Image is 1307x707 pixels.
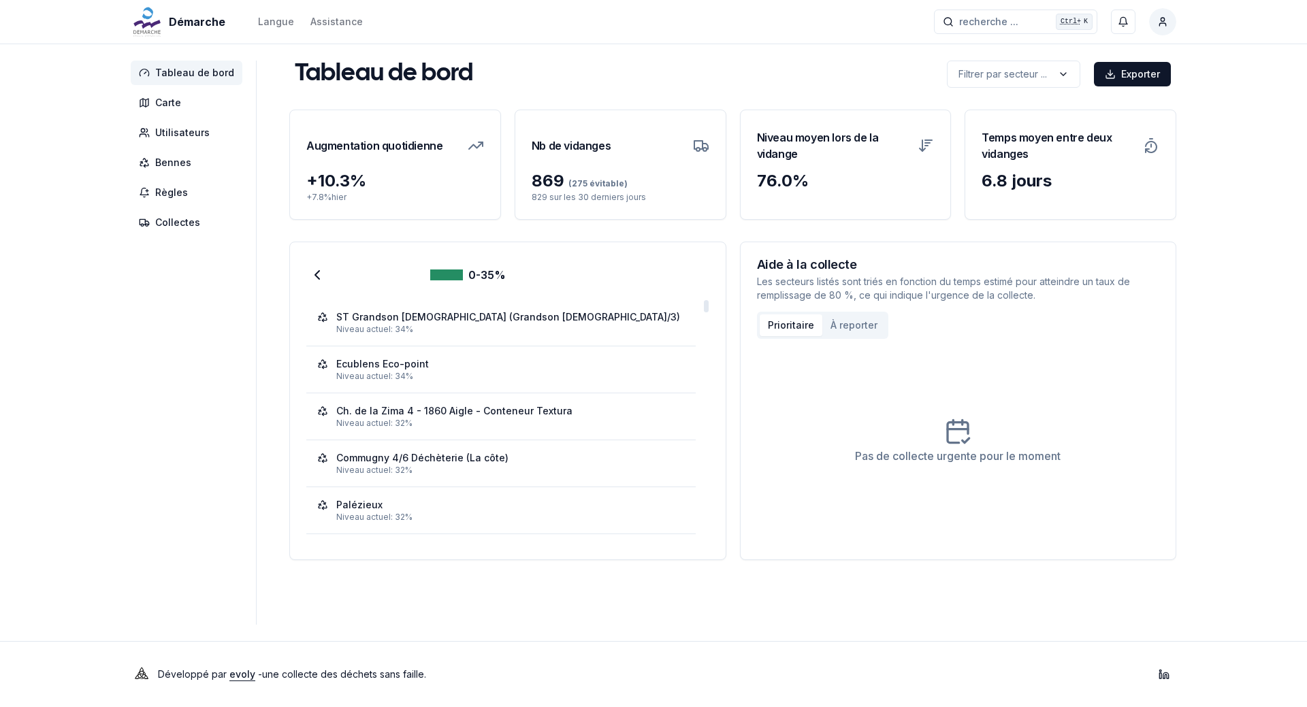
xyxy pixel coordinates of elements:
[982,170,1159,192] div: 6.8 jours
[336,451,509,465] div: Commugny 4/6 Déchèterie (La côte)
[131,14,231,30] a: Démarche
[317,498,685,523] a: PalézieuxNiveau actuel: 32%
[934,10,1097,34] button: recherche ...Ctrl+K
[131,61,248,85] a: Tableau de bord
[947,61,1080,88] button: label
[532,192,709,203] p: 829 sur les 30 derniers jours
[158,665,426,684] p: Développé par - une collecte des déchets sans faille .
[317,357,685,382] a: Ecublens Eco-pointNiveau actuel: 34%
[336,371,685,382] div: Niveau actuel: 34%
[131,150,248,175] a: Bennes
[310,14,363,30] a: Assistance
[430,267,506,283] div: 0-35%
[306,192,484,203] p: + 7.8 % hier
[306,170,484,192] div: + 10.3 %
[131,120,248,145] a: Utilisateurs
[336,324,685,335] div: Niveau actuel: 34%
[229,668,255,680] a: evoly
[131,663,152,685] img: Evoly Logo
[155,126,210,139] span: Utilisateurs
[131,91,248,115] a: Carte
[155,156,191,169] span: Bennes
[155,66,234,80] span: Tableau de bord
[1094,62,1171,86] button: Exporter
[958,67,1047,81] p: Filtrer par secteur ...
[959,15,1018,29] span: recherche ...
[757,127,910,165] h3: Niveau moyen lors de la vidange
[336,465,685,476] div: Niveau actuel: 32%
[982,127,1135,165] h3: Temps moyen entre deux vidanges
[317,310,685,335] a: ST Grandson [DEMOGRAPHIC_DATA] (Grandson [DEMOGRAPHIC_DATA]/3)Niveau actuel: 34%
[155,96,181,110] span: Carte
[532,127,611,165] h3: Nb de vidanges
[760,314,822,336] button: Prioritaire
[336,498,383,512] div: Palézieux
[855,448,1061,464] div: Pas de collecte urgente pour le moment
[757,275,1160,302] p: Les secteurs listés sont triés en fonction du temps estimé pour atteindre un taux de remplissage ...
[336,404,572,418] div: Ch. de la Zima 4 - 1860 Aigle - Conteneur Textura
[336,310,680,324] div: ST Grandson [DEMOGRAPHIC_DATA] (Grandson [DEMOGRAPHIC_DATA]/3)
[317,451,685,476] a: Commugny 4/6 Déchèterie (La côte)Niveau actuel: 32%
[155,186,188,199] span: Règles
[258,15,294,29] div: Langue
[131,180,248,205] a: Règles
[822,314,886,336] button: À reporter
[306,127,442,165] h3: Augmentation quotidienne
[131,5,163,38] img: Démarche Logo
[336,512,685,523] div: Niveau actuel: 32%
[155,216,200,229] span: Collectes
[336,357,429,371] div: Ecublens Eco-point
[317,404,685,429] a: Ch. de la Zima 4 - 1860 Aigle - Conteneur TexturaNiveau actuel: 32%
[532,170,709,192] div: 869
[258,14,294,30] button: Langue
[757,259,1160,271] h3: Aide à la collecte
[564,178,628,188] span: (275 évitable)
[295,61,473,88] h1: Tableau de bord
[336,418,685,429] div: Niveau actuel: 32%
[169,14,225,30] span: Démarche
[757,170,935,192] div: 76.0 %
[131,210,248,235] a: Collectes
